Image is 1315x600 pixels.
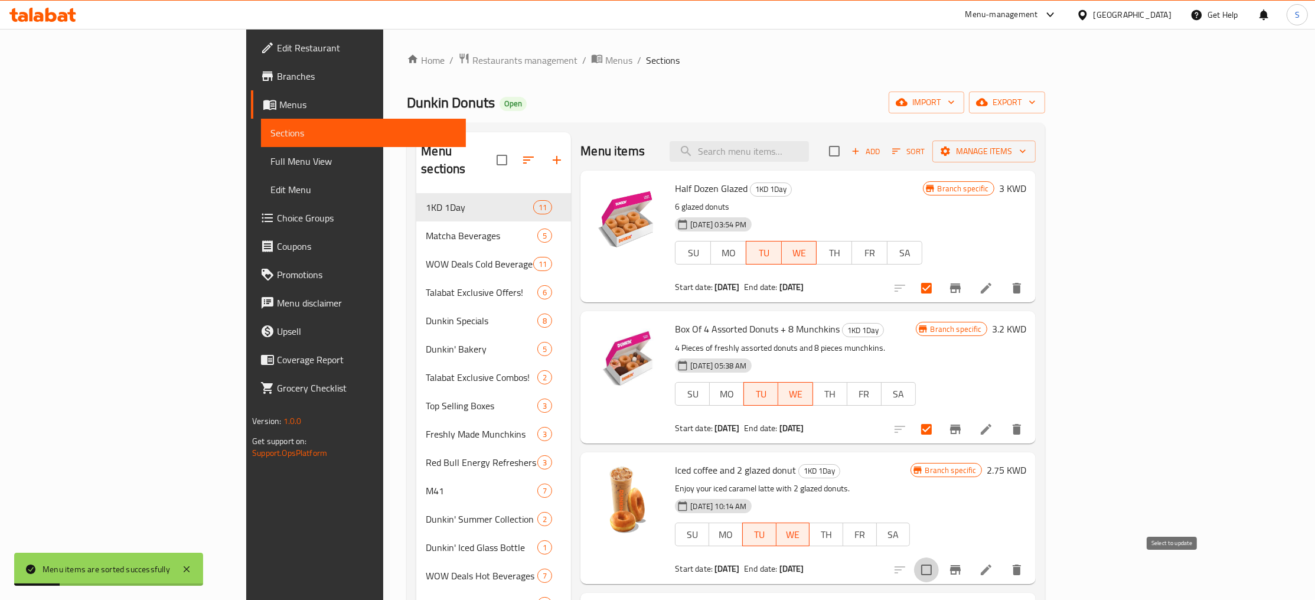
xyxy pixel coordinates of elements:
div: WOW Deals Cold Beverages [426,257,533,271]
button: TH [809,523,843,546]
span: Select section [822,139,847,164]
input: search [670,141,809,162]
button: export [969,92,1045,113]
div: items [537,229,552,243]
a: Coverage Report [251,345,466,374]
span: TH [818,386,843,403]
div: 1KD 1Day11 [416,193,571,221]
button: SU [675,241,711,265]
span: Menu disclaimer [277,296,456,310]
div: items [537,484,552,498]
a: Edit menu item [979,422,993,436]
img: Half Dozen Glazed [590,180,665,256]
span: 2 [538,514,552,525]
span: Version: [252,413,281,429]
span: 7 [538,570,552,582]
span: Select to update [914,417,939,442]
div: 1KD 1Day [842,323,884,337]
h6: 3 KWD [999,180,1026,197]
span: Menus [279,97,456,112]
div: items [537,512,552,526]
span: SU [680,244,706,262]
div: items [537,540,552,555]
span: Coupons [277,239,456,253]
span: Full Menu View [270,154,456,168]
button: delete [1003,556,1031,584]
span: SA [882,526,906,543]
span: Sort items [885,142,932,161]
span: Choice Groups [277,211,456,225]
div: Matcha Beverages5 [416,221,571,250]
div: Talabat Exclusive Offers! [426,285,537,299]
button: TU [742,523,776,546]
span: Dunkin' Summer Collection [426,512,537,526]
a: Edit Restaurant [251,34,466,62]
div: WOW Deals Hot Beverages [426,569,537,583]
span: FR [857,244,883,262]
span: Edit Restaurant [277,41,456,55]
button: SA [876,523,911,546]
span: End date: [744,561,777,576]
div: 1KD 1Day [750,182,792,197]
span: Dunkin' Bakery [426,342,537,356]
span: Sections [646,53,680,67]
span: Start date: [675,279,713,295]
span: 3 [538,400,552,412]
a: Restaurants management [458,53,577,68]
a: Menu disclaimer [251,289,466,317]
div: M417 [416,477,571,505]
a: Full Menu View [261,147,466,175]
div: items [537,455,552,469]
span: [DATE] 05:38 AM [686,360,751,371]
h2: Menu items [580,142,645,160]
div: 1KD 1Day [426,200,533,214]
div: Talabat Exclusive Offers!6 [416,278,571,306]
li: / [637,53,641,67]
span: WE [783,386,808,403]
span: Branches [277,69,456,83]
span: 5 [538,344,552,355]
span: 1.0.0 [283,413,302,429]
div: items [537,569,552,583]
button: WE [776,523,810,546]
button: SA [881,382,916,406]
span: Matcha Beverages [426,229,537,243]
span: 5 [538,230,552,242]
span: MO [716,244,742,262]
div: Red Bull Energy Refreshers [426,455,537,469]
span: Start date: [675,420,713,436]
button: Manage items [932,141,1036,162]
a: Choice Groups [251,204,466,232]
b: [DATE] [714,561,739,576]
button: import [889,92,964,113]
p: 4 Pieces of freshly assorted donuts and 8 pieces munchkins. [675,341,915,356]
li: / [582,53,586,67]
p: Enjoy your iced caramel latte with 2 glazed donuts. [675,481,910,496]
a: Menus [251,90,466,119]
span: export [978,95,1036,110]
div: Talabat Exclusive Combos!2 [416,363,571,392]
span: 7 [538,485,552,497]
span: Freshly Made Munchkins [426,427,537,441]
span: Sort [892,145,925,158]
a: Edit Menu [261,175,466,204]
button: WE [778,382,813,406]
button: WE [782,241,817,265]
a: Coupons [251,232,466,260]
span: Top Selling Boxes [426,399,537,413]
b: [DATE] [779,420,804,436]
div: [GEOGRAPHIC_DATA] [1094,8,1172,21]
button: TU [743,382,778,406]
span: Add [850,145,882,158]
b: [DATE] [714,279,739,295]
div: Dunkin Specials8 [416,306,571,335]
span: M41 [426,484,537,498]
span: [DATE] 10:14 AM [686,501,751,512]
div: items [537,314,552,328]
h6: 3.2 KWD [992,321,1026,337]
button: Sort [889,142,928,161]
a: Edit menu item [979,563,993,577]
b: [DATE] [714,420,739,436]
